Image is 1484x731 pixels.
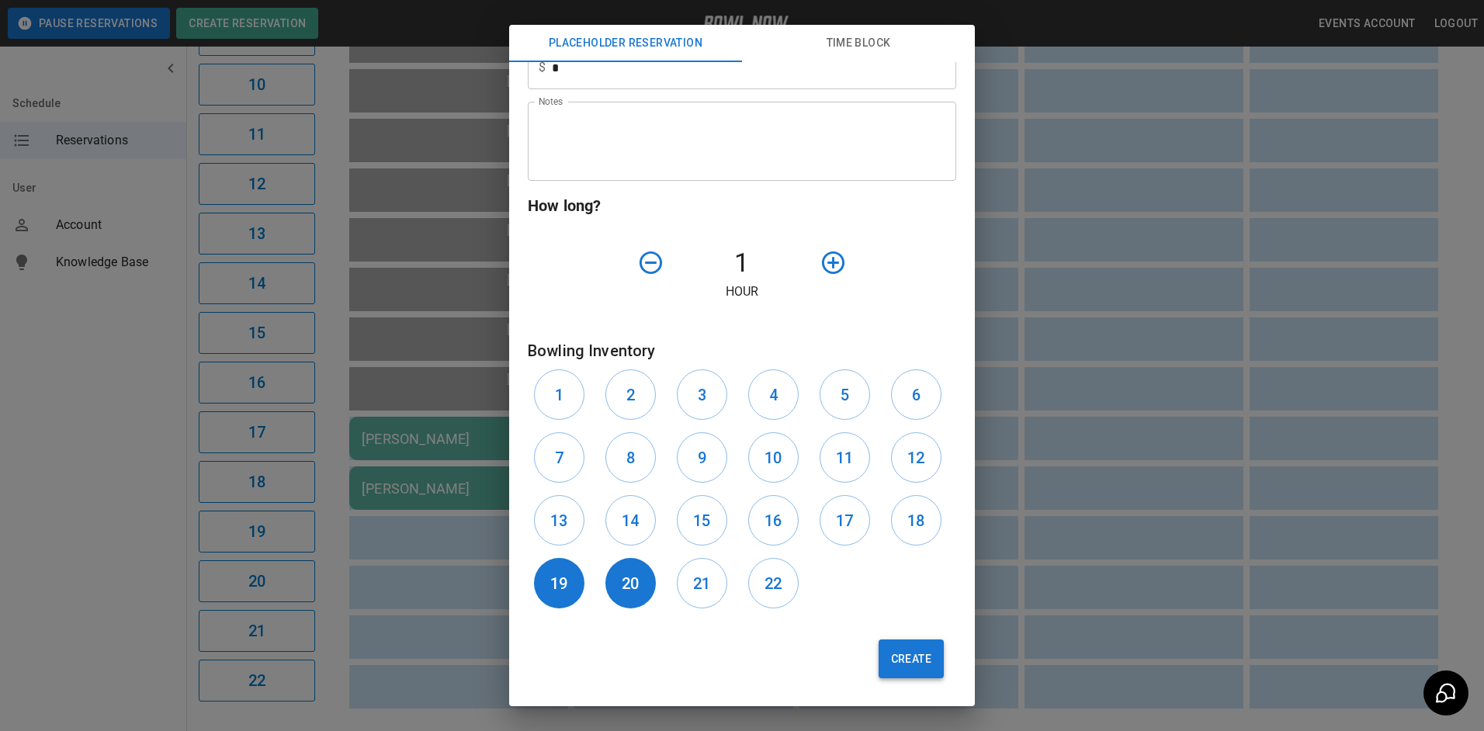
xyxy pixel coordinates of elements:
h6: 21 [693,571,710,596]
h6: 16 [765,508,782,533]
h6: 13 [550,508,567,533]
h6: 18 [907,508,924,533]
button: 21 [677,558,727,608]
button: 14 [605,495,656,546]
h6: 12 [907,445,924,470]
h6: 17 [836,508,853,533]
button: 5 [820,369,870,420]
button: 1 [534,369,584,420]
button: Placeholder Reservation [509,25,742,62]
button: 2 [605,369,656,420]
button: 9 [677,432,727,483]
h6: 4 [769,383,778,407]
h6: 20 [622,571,639,596]
button: 4 [748,369,799,420]
button: 12 [891,432,941,483]
button: 11 [820,432,870,483]
button: 19 [534,558,584,608]
h6: How long? [528,193,956,218]
h6: 19 [550,571,567,596]
h6: 11 [836,445,853,470]
h6: 2 [626,383,635,407]
h6: 5 [841,383,849,407]
h6: 14 [622,508,639,533]
h6: 7 [555,445,563,470]
button: 10 [748,432,799,483]
h6: Bowling Inventory [528,338,956,363]
h6: 10 [765,445,782,470]
button: 20 [605,558,656,608]
h6: 6 [912,383,921,407]
h6: 8 [626,445,635,470]
h6: 22 [765,571,782,596]
p: $ [539,58,546,77]
button: 8 [605,432,656,483]
h6: 1 [555,383,563,407]
h6: 9 [698,445,706,470]
button: 6 [891,369,941,420]
button: 3 [677,369,727,420]
button: 17 [820,495,870,546]
h6: 15 [693,508,710,533]
button: 22 [748,558,799,608]
button: 7 [534,432,584,483]
button: 13 [534,495,584,546]
h6: 3 [698,383,706,407]
button: Create [879,639,944,678]
h4: 1 [671,247,813,279]
p: Hour [528,282,956,301]
button: 16 [748,495,799,546]
button: 18 [891,495,941,546]
button: Time Block [742,25,975,62]
button: 15 [677,495,727,546]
